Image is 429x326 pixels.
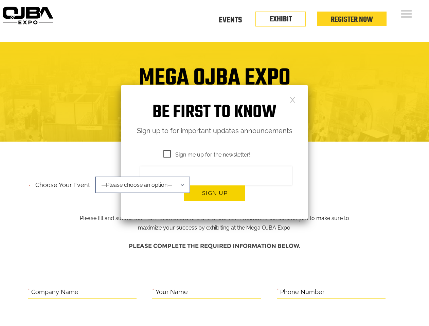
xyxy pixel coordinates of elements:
[270,14,292,25] a: EXHIBIT
[31,176,90,191] label: Choose your event
[74,179,355,233] p: Please fill and submit the information below and one of our team members will contact you to make...
[331,14,373,25] a: Register Now
[5,102,424,114] h4: Trade Show Exhibit Space Application
[5,69,424,96] h1: Mega OJBA Expo
[28,239,401,253] h4: Please complete the required information below.
[156,287,188,297] label: Your Name
[163,150,250,159] span: Sign me up for the newsletter!
[280,287,324,297] label: Phone Number
[95,177,190,193] span: —Please choose an option—
[290,96,296,102] a: Close
[121,102,308,123] h1: Be first to know
[184,185,245,201] button: Sign up
[121,125,308,137] p: Sign up to for important updates announcements
[31,287,78,297] label: Company Name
